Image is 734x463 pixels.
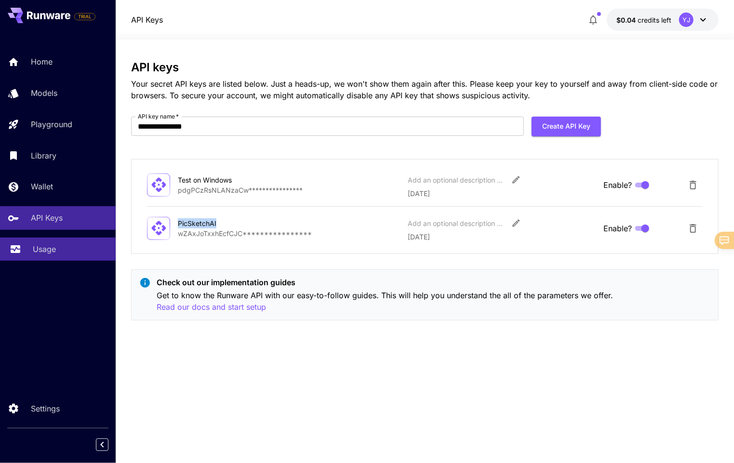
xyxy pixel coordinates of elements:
[131,14,163,26] a: API Keys
[683,175,703,195] button: Delete API Key
[96,438,108,451] button: Collapse sidebar
[178,218,274,228] div: PicSketchAI
[31,150,56,161] p: Library
[408,232,596,242] p: [DATE]
[31,87,57,99] p: Models
[131,61,719,74] h3: API keys
[31,119,72,130] p: Playground
[408,218,504,228] div: Add an optional description or comment
[75,13,95,20] span: TRIAL
[138,112,179,120] label: API key name
[178,175,274,185] div: Test on Windows
[532,117,601,136] button: Create API Key
[33,243,56,255] p: Usage
[616,16,638,24] span: $0.04
[679,13,694,27] div: YJ
[31,181,53,192] p: Wallet
[603,223,632,234] span: Enable?
[31,56,53,67] p: Home
[157,290,710,313] p: Get to know the Runware API with our easy-to-follow guides. This will help you understand the all...
[507,171,525,188] button: Edit
[638,16,671,24] span: credits left
[131,14,163,26] nav: breadcrumb
[157,301,266,313] button: Read our docs and start setup
[616,15,671,25] div: $0.0384
[507,214,525,232] button: Edit
[607,9,719,31] button: $0.0384YJ
[74,11,95,22] span: Add your payment card to enable full platform functionality.
[603,179,632,191] span: Enable?
[408,175,504,185] div: Add an optional description or comment
[683,219,703,238] button: Delete API Key
[408,188,596,198] p: [DATE]
[31,403,60,414] p: Settings
[31,212,63,224] p: API Keys
[103,436,116,453] div: Collapse sidebar
[157,277,710,288] p: Check out our implementation guides
[131,78,719,101] p: Your secret API keys are listed below. Just a heads-up, we won't show them again after this. Plea...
